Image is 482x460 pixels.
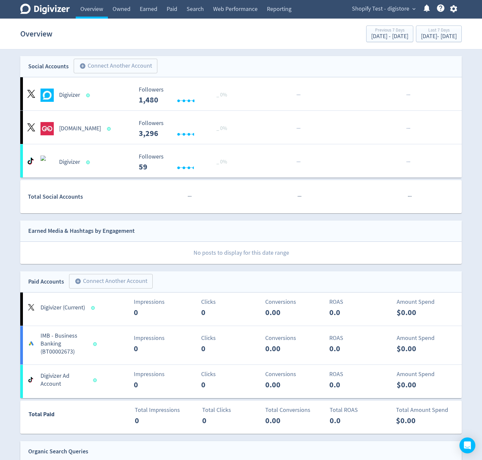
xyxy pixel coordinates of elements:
[93,342,99,346] span: Data last synced: 7 Sep 2025, 6:01pm (AEST)
[299,91,300,99] span: ·
[40,372,87,388] h5: Digivizer Ad Account
[201,370,261,379] p: Clicks
[397,306,435,318] p: $0.00
[75,278,81,285] span: add_circle
[350,4,417,14] button: Shopify Test - digistore
[216,92,227,98] span: _ 0%
[459,437,475,453] div: Open Intercom Messenger
[86,94,92,97] span: Data last synced: 8 Sep 2025, 12:02pm (AEST)
[265,415,303,427] p: 0.00
[135,154,235,171] svg: Followers ---
[397,379,435,391] p: $0.00
[329,379,367,391] p: 0.0
[189,192,190,201] span: ·
[296,124,298,133] span: ·
[265,379,303,391] p: 0.00
[86,161,92,164] span: Data last synced: 8 Sep 2025, 5:01am (AEST)
[64,275,153,289] a: Connect Another Account
[329,306,367,318] p: 0.0
[298,158,299,166] span: ·
[409,192,410,201] span: ·
[366,26,413,42] button: Previous 7 Days[DATE] - [DATE]
[59,91,80,99] h5: Digivizer
[74,59,157,73] button: Connect Another Account
[134,334,194,343] p: Impressions
[416,26,462,42] button: Last 7 Days[DATE]- [DATE]
[296,158,298,166] span: ·
[107,127,113,131] span: Data last synced: 7 Sep 2025, 11:02pm (AEST)
[202,415,240,427] p: 0
[396,406,456,415] p: Total Amount Spend
[20,293,462,326] a: Digivizer (Current)Impressions0Clicks0Conversions0.00ROAS0.0Amount Spend$0.00
[59,125,101,133] h5: [DOMAIN_NAME]
[20,365,462,398] a: Digivizer Ad AccountImpressions0Clicks0Conversions0.00ROAS0.0Amount Spend$0.00
[406,124,408,133] span: ·
[40,156,54,169] img: Digivizer undefined
[408,91,409,99] span: ·
[265,343,303,355] p: 0.00
[265,297,325,306] p: Conversions
[134,297,194,306] p: Impressions
[410,192,412,201] span: ·
[216,125,227,132] span: _ 0%
[300,192,301,201] span: ·
[406,91,408,99] span: ·
[397,343,435,355] p: $0.00
[188,192,189,201] span: ·
[40,304,85,312] h5: Digivizer (Current)
[134,306,172,318] p: 0
[28,192,134,202] div: Total Social Accounts
[69,60,157,73] a: Connect Another Account
[296,91,298,99] span: ·
[202,406,262,415] p: Total Clicks
[134,370,194,379] p: Impressions
[21,242,462,264] p: No posts to display for this date range
[409,91,410,99] span: ·
[28,447,88,456] div: Organic Search Queries
[201,343,239,355] p: 0
[299,124,300,133] span: ·
[397,297,457,306] p: Amount Spend
[265,306,303,318] p: 0.00
[216,159,227,165] span: _ 0%
[265,370,325,379] p: Conversions
[93,378,99,382] span: Data last synced: 7 Sep 2025, 7:01pm (AEST)
[329,297,389,306] p: ROAS
[79,63,86,69] span: add_circle
[59,158,80,166] h5: Digivizer
[396,415,434,427] p: $0.00
[298,124,299,133] span: ·
[40,122,54,135] img: goto.game undefined
[299,192,300,201] span: ·
[421,33,457,39] div: [DATE] - [DATE]
[69,274,153,289] button: Connect Another Account
[330,406,390,415] p: Total ROAS
[299,158,300,166] span: ·
[406,158,408,166] span: ·
[201,297,261,306] p: Clicks
[201,379,239,391] p: 0
[91,306,97,310] span: Data last synced: 8 Sep 2025, 6:01am (AEST)
[135,120,235,138] svg: Followers ---
[40,332,87,356] h5: IMB - Business Banking (BT00002673)
[408,124,409,133] span: ·
[135,87,235,104] svg: Followers ---
[20,111,462,144] a: goto.game undefined[DOMAIN_NAME] Followers --- _ 0% Followers 3,296 ······
[298,91,299,99] span: ·
[371,33,408,39] div: [DATE] - [DATE]
[20,144,462,177] a: Digivizer undefinedDigivizer Followers --- _ 0% Followers 59 ······
[330,415,368,427] p: 0.0
[28,277,64,287] div: Paid Accounts
[329,370,389,379] p: ROAS
[397,334,457,343] p: Amount Spend
[329,334,389,343] p: ROAS
[21,410,94,422] div: Total Paid
[408,158,409,166] span: ·
[135,415,173,427] p: 0
[411,6,417,12] span: expand_more
[397,370,457,379] p: Amount Spend
[265,406,325,415] p: Total Conversions
[134,379,172,391] p: 0
[371,28,408,33] div: Previous 7 Days
[134,343,172,355] p: 0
